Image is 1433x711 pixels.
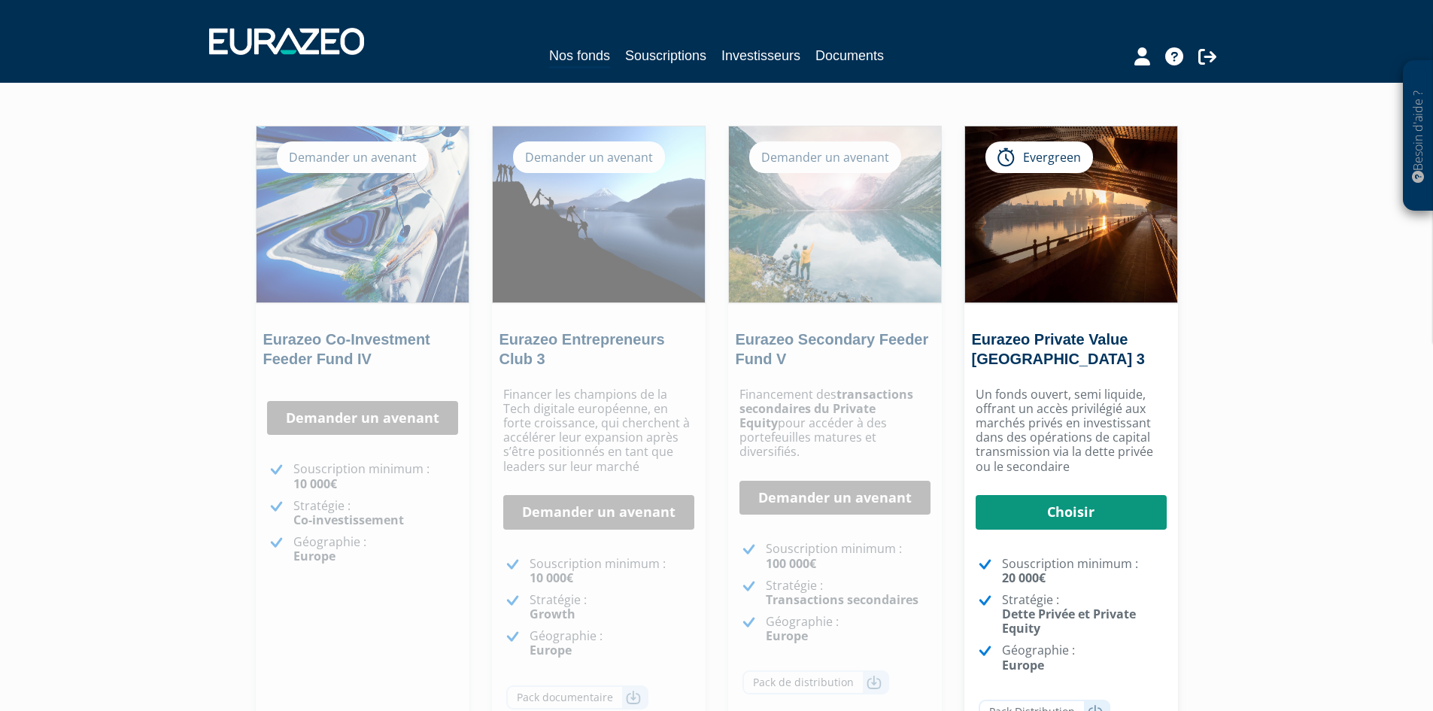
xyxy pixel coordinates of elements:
[766,615,931,643] p: Géographie :
[530,629,694,658] p: Géographie :
[742,670,889,694] a: Pack de distribution
[766,542,931,570] p: Souscription minimum :
[1002,657,1044,673] strong: Europe
[721,45,800,66] a: Investisseurs
[257,126,469,302] img: Eurazeo Co-Investment Feeder Fund IV
[530,570,573,586] strong: 10 000€
[263,331,430,367] a: Eurazeo Co-Investment Feeder Fund IV
[739,387,931,460] p: Financement des pour accéder à des portefeuilles matures et diversifiés.
[1002,570,1046,586] strong: 20 000€
[736,331,929,367] a: Eurazeo Secondary Feeder Fund V
[976,387,1167,474] p: Un fonds ouvert, semi liquide, offrant un accès privilégié aux marchés privés en investissant dan...
[965,126,1177,302] img: Eurazeo Private Value Europe 3
[503,495,694,530] a: Demander un avenant
[766,627,808,644] strong: Europe
[209,28,364,55] img: 1732889491-logotype_eurazeo_blanc_rvb.png
[267,401,458,436] a: Demander un avenant
[513,141,665,173] div: Demander un avenant
[530,593,694,621] p: Stratégie :
[293,535,458,564] p: Géographie :
[493,126,705,302] img: Eurazeo Entrepreneurs Club 3
[530,642,572,658] strong: Europe
[729,126,941,302] img: Eurazeo Secondary Feeder Fund V
[739,386,913,431] strong: transactions secondaires du Private Equity
[293,462,458,491] p: Souscription minimum :
[549,45,610,68] a: Nos fonds
[530,557,694,585] p: Souscription minimum :
[766,579,931,607] p: Stratégie :
[293,512,404,528] strong: Co-investissement
[766,555,816,572] strong: 100 000€
[277,141,429,173] div: Demander un avenant
[815,45,884,66] a: Documents
[1002,606,1136,637] strong: Dette Privée et Private Equity
[503,387,694,474] p: Financer les champions de la Tech digitale européenne, en forte croissance, qui cherchent à accél...
[293,499,458,527] p: Stratégie :
[766,591,918,608] strong: Transactions secondaires
[1410,68,1427,204] p: Besoin d'aide ?
[499,331,665,367] a: Eurazeo Entrepreneurs Club 3
[506,685,648,709] a: Pack documentaire
[976,495,1167,530] a: Choisir
[739,481,931,515] a: Demander un avenant
[749,141,901,173] div: Demander un avenant
[1002,557,1167,585] p: Souscription minimum :
[972,331,1145,367] a: Eurazeo Private Value [GEOGRAPHIC_DATA] 3
[625,45,706,66] a: Souscriptions
[1002,643,1167,672] p: Géographie :
[985,141,1093,173] div: Evergreen
[530,606,575,622] strong: Growth
[1002,593,1167,637] p: Stratégie :
[293,548,335,564] strong: Europe
[293,476,337,492] strong: 10 000€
